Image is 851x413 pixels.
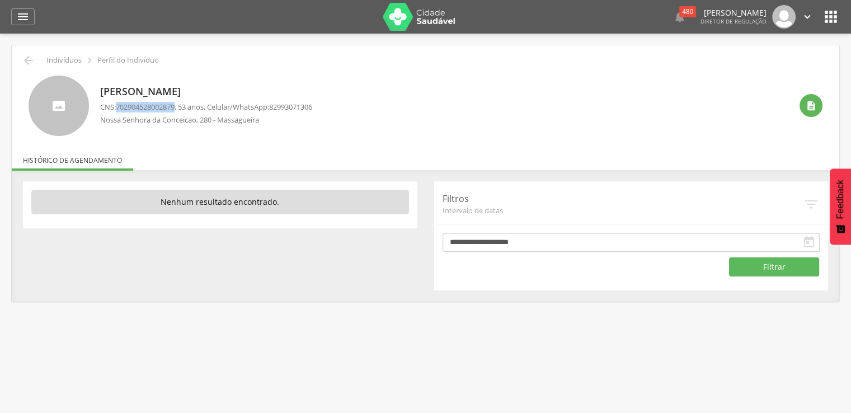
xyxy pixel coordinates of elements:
[269,102,312,112] span: 82993071306
[22,54,35,67] i: 
[100,85,312,99] p: [PERSON_NAME]
[822,8,840,26] i: 
[100,115,312,125] p: Nossa Senhora da Conceicao, 280 - Massagueira
[673,5,687,29] a:  480
[729,257,819,276] button: Filtrar
[46,56,82,65] p: Indivíduos
[802,236,816,249] i: 
[835,180,845,219] span: Feedback
[16,10,30,24] i: 
[443,193,803,205] p: Filtros
[31,190,409,214] p: Nenhum resultado encontrado.
[679,6,696,17] div: 480
[830,168,851,245] button: Feedback - Mostrar pesquisa
[83,54,96,67] i: 
[100,102,312,112] p: CNS: , 53 anos, Celular/WhatsApp:
[801,11,814,23] i: 
[116,102,175,112] span: 702904528002879
[11,8,35,25] a: 
[803,196,820,213] i: 
[801,5,814,29] a: 
[97,56,159,65] p: Perfil do Indivíduo
[806,100,817,111] i: 
[443,205,803,215] span: Intervalo de datas
[700,17,767,25] span: Diretor de regulação
[673,10,687,24] i: 
[700,9,767,17] p: [PERSON_NAME]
